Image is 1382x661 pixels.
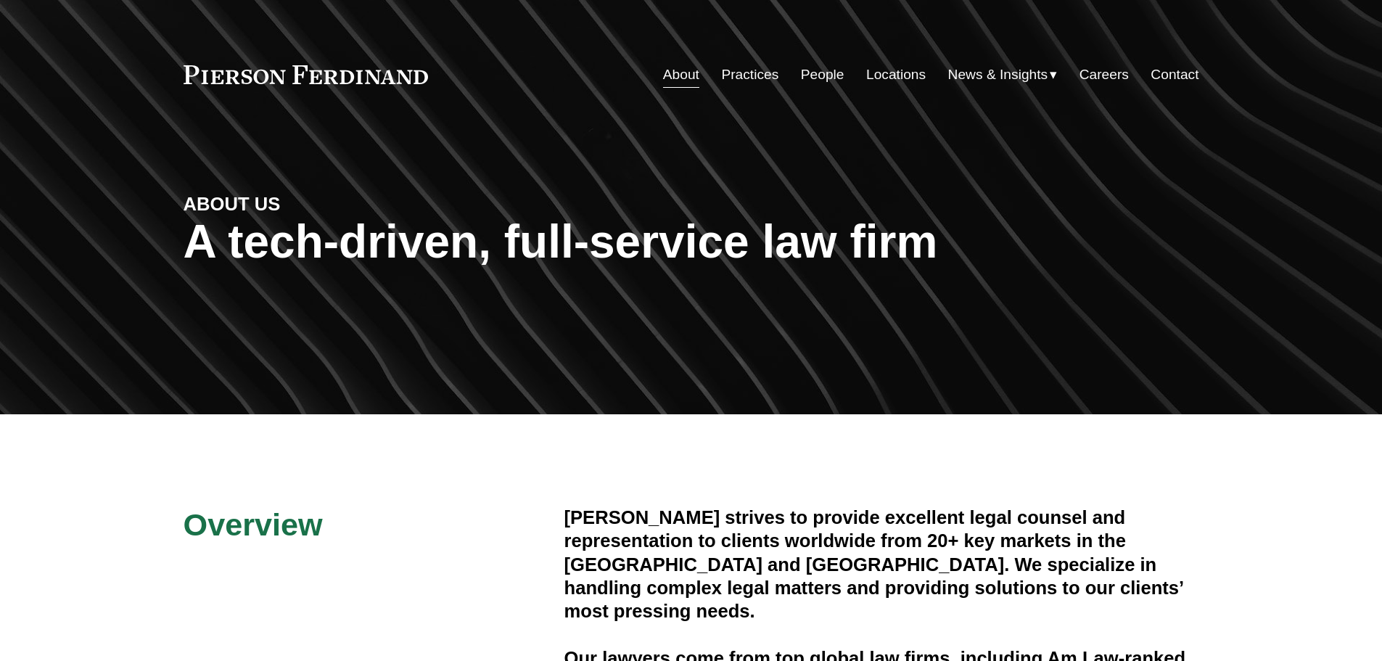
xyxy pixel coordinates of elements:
a: folder dropdown [948,61,1058,89]
a: About [663,61,699,89]
a: Contact [1151,61,1198,89]
strong: ABOUT US [184,194,281,214]
a: People [801,61,844,89]
a: Practices [721,61,778,89]
h1: A tech-driven, full-service law firm [184,215,1199,268]
span: News & Insights [948,62,1048,88]
a: Careers [1079,61,1129,89]
h4: [PERSON_NAME] strives to provide excellent legal counsel and representation to clients worldwide ... [564,506,1199,623]
a: Locations [866,61,926,89]
span: Overview [184,507,323,542]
